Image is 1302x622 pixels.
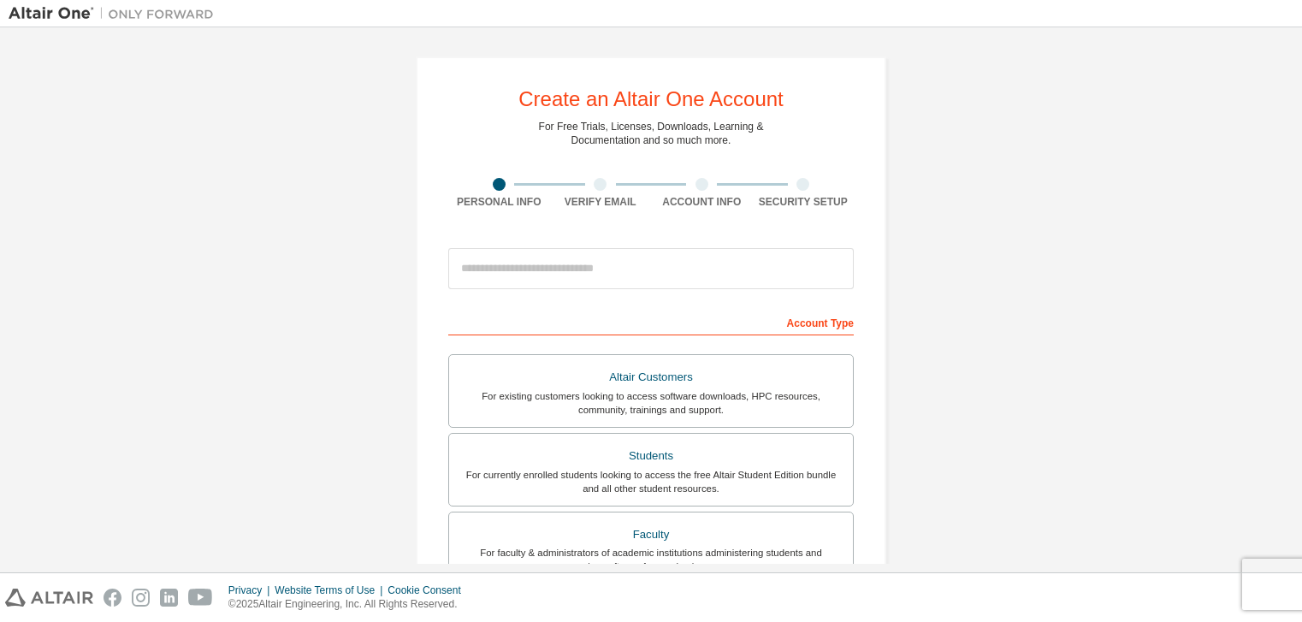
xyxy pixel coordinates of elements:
div: Account Type [448,308,854,335]
img: instagram.svg [132,589,150,607]
div: Cookie Consent [388,583,470,597]
div: Students [459,444,843,468]
div: Website Terms of Use [275,583,388,597]
div: Verify Email [550,195,652,209]
div: Personal Info [448,195,550,209]
div: For faculty & administrators of academic institutions administering students and accessing softwa... [459,546,843,573]
div: Security Setup [753,195,855,209]
img: Altair One [9,5,222,22]
img: facebook.svg [104,589,121,607]
div: For existing customers looking to access software downloads, HPC resources, community, trainings ... [459,389,843,417]
div: Faculty [459,523,843,547]
p: © 2025 Altair Engineering, Inc. All Rights Reserved. [228,597,471,612]
img: linkedin.svg [160,589,178,607]
div: For currently enrolled students looking to access the free Altair Student Edition bundle and all ... [459,468,843,495]
img: youtube.svg [188,589,213,607]
div: Altair Customers [459,365,843,389]
div: Account Info [651,195,753,209]
div: Privacy [228,583,275,597]
img: altair_logo.svg [5,589,93,607]
div: Create an Altair One Account [518,89,784,110]
div: For Free Trials, Licenses, Downloads, Learning & Documentation and so much more. [539,120,764,147]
